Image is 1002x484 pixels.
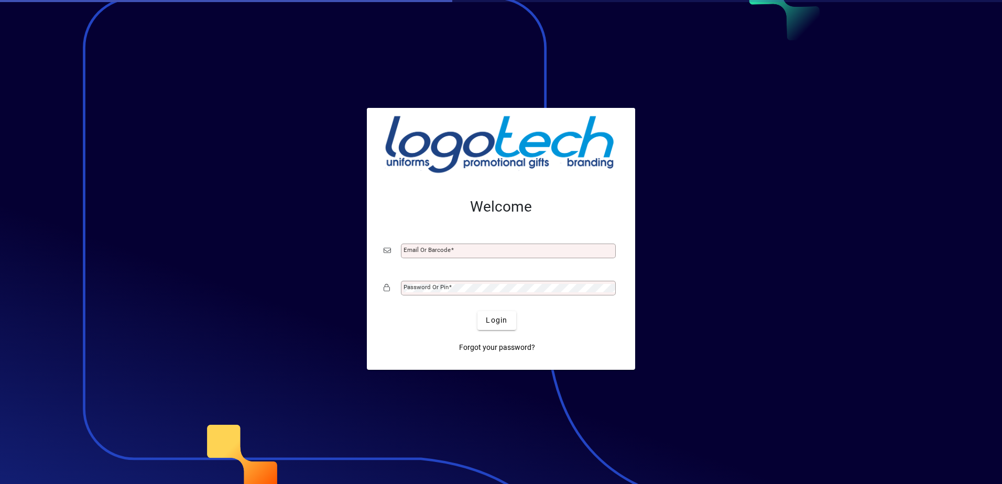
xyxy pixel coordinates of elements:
[404,283,449,291] mat-label: Password or Pin
[384,198,618,216] h2: Welcome
[486,315,507,326] span: Login
[477,311,516,330] button: Login
[455,338,539,357] a: Forgot your password?
[459,342,535,353] span: Forgot your password?
[404,246,451,254] mat-label: Email or Barcode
